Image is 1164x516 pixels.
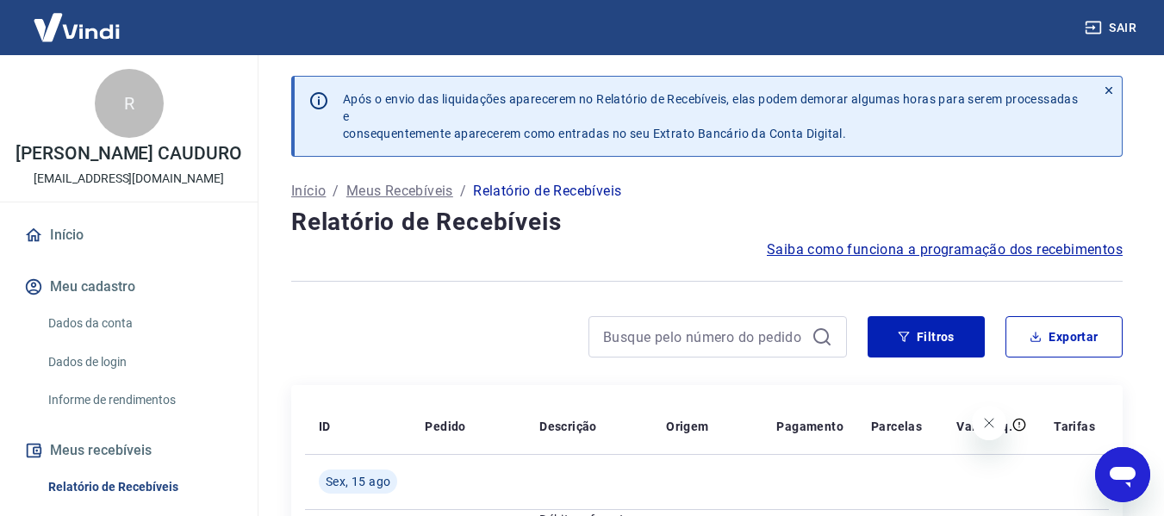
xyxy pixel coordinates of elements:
[21,432,237,469] button: Meus recebíveis
[10,12,145,26] span: Olá! Precisa de ajuda?
[473,181,621,202] p: Relatório de Recebíveis
[291,181,326,202] a: Início
[41,382,237,418] a: Informe de rendimentos
[666,418,708,435] p: Origem
[460,181,466,202] p: /
[868,316,985,357] button: Filtros
[1095,447,1150,502] iframe: Botão para abrir a janela de mensagens
[21,268,237,306] button: Meu cadastro
[767,239,1123,260] a: Saiba como funciona a programação dos recebimentos
[34,170,224,188] p: [EMAIL_ADDRESS][DOMAIN_NAME]
[776,418,843,435] p: Pagamento
[603,324,805,350] input: Busque pelo número do pedido
[333,181,339,202] p: /
[972,406,1006,440] iframe: Fechar mensagem
[95,69,164,138] div: R
[21,1,133,53] img: Vindi
[539,418,597,435] p: Descrição
[326,473,390,490] span: Sex, 15 ago
[1081,12,1143,44] button: Sair
[871,418,922,435] p: Parcelas
[346,181,453,202] a: Meus Recebíveis
[41,345,237,380] a: Dados de login
[21,216,237,254] a: Início
[1005,316,1123,357] button: Exportar
[41,306,237,341] a: Dados da conta
[956,418,1012,435] p: Valor Líq.
[16,145,242,163] p: [PERSON_NAME] CAUDURO
[343,90,1082,142] p: Após o envio das liquidações aparecerem no Relatório de Recebíveis, elas podem demorar algumas ho...
[41,469,237,505] a: Relatório de Recebíveis
[425,418,465,435] p: Pedido
[291,205,1123,239] h4: Relatório de Recebíveis
[319,418,331,435] p: ID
